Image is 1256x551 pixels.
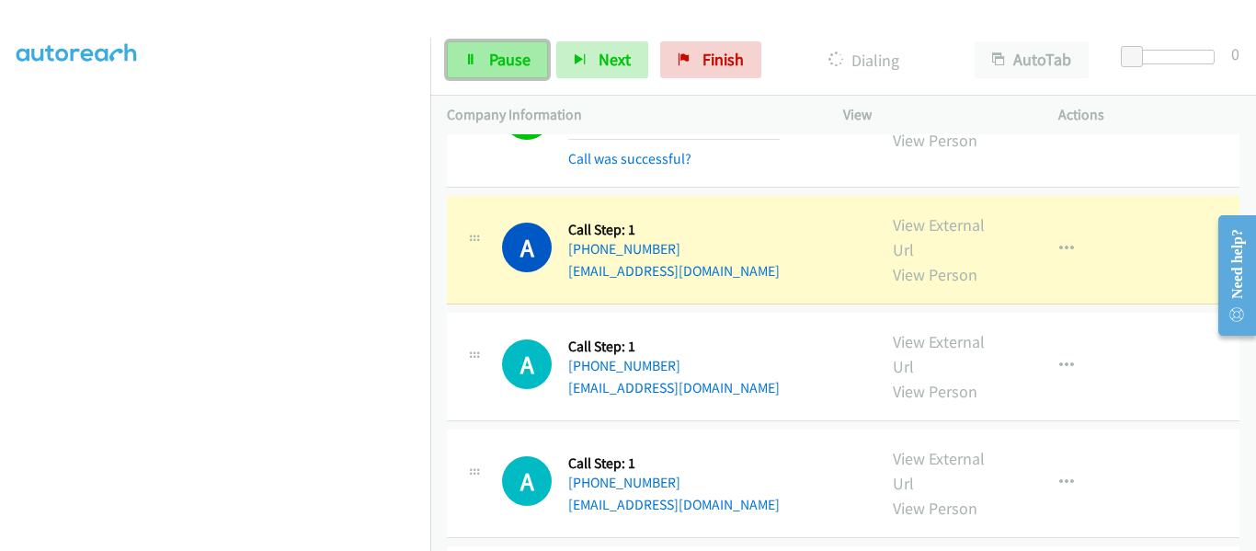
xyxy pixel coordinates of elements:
a: View Person [893,264,977,285]
a: Call was successful? [568,150,691,167]
a: [EMAIL_ADDRESS][DOMAIN_NAME] [568,379,780,396]
a: [EMAIL_ADDRESS][DOMAIN_NAME] [568,496,780,513]
h1: A [502,339,552,389]
p: Dialing [786,48,942,73]
h5: Call Step: 1 [568,454,780,473]
div: Delay between calls (in seconds) [1130,50,1215,64]
span: Pause [489,49,531,70]
a: View Person [893,498,977,519]
a: View Person [893,381,977,402]
iframe: Resource Center [1203,202,1256,349]
p: View [843,104,1025,126]
a: [EMAIL_ADDRESS][DOMAIN_NAME] [568,262,780,280]
p: Company Information [447,104,810,126]
div: The call is yet to be attempted [502,339,552,389]
a: [PHONE_NUMBER] [568,240,680,258]
div: 0 [1231,41,1239,66]
h5: Call Step: 1 [568,221,780,239]
span: Finish [702,49,744,70]
a: Finish [660,41,761,78]
a: [PHONE_NUMBER] [568,357,680,374]
h5: Call Step: 1 [568,338,780,356]
a: [PHONE_NUMBER] [568,474,680,491]
p: Actions [1058,104,1240,126]
button: Next [556,41,648,78]
h1: A [502,456,552,506]
div: The call is yet to be attempted [502,456,552,506]
h1: A [502,223,552,272]
a: Pause [447,41,548,78]
a: View External Url [893,214,985,260]
a: View External Url [893,331,985,377]
a: View Person [893,130,977,151]
button: AutoTab [975,41,1089,78]
a: View External Url [893,448,985,494]
span: Next [599,49,631,70]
